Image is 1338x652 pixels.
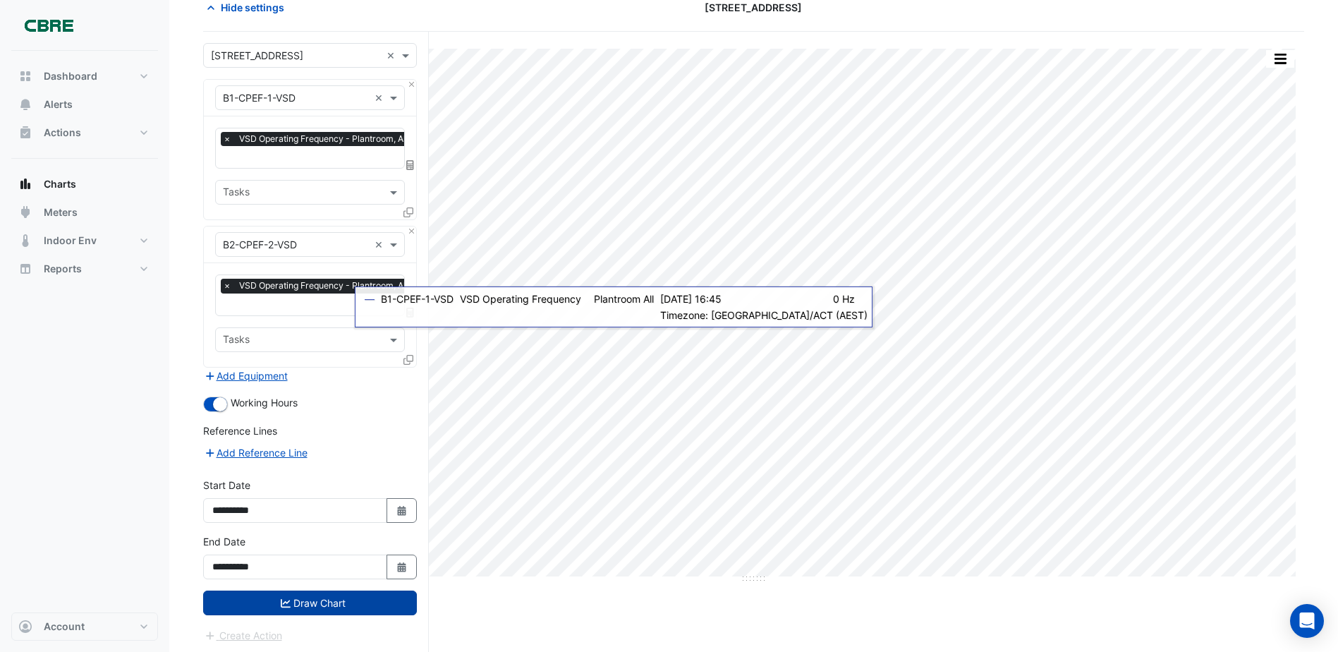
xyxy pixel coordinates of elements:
[387,48,399,63] span: Clear
[407,227,416,236] button: Close
[203,534,245,549] label: End Date
[236,279,411,293] span: VSD Operating Frequency - Plantroom, All
[221,184,250,203] div: Tasks
[44,620,85,634] span: Account
[203,368,288,384] button: Add Equipment
[11,170,158,198] button: Charts
[1266,50,1294,68] button: More Options
[203,478,250,493] label: Start Date
[11,612,158,641] button: Account
[44,69,97,83] span: Dashboard
[403,354,413,366] span: Clone Favourites and Tasks from this Equipment to other Equipment
[407,80,416,89] button: Close
[44,262,82,276] span: Reports
[18,177,32,191] app-icon: Charts
[11,119,158,147] button: Actions
[44,97,73,111] span: Alerts
[44,177,76,191] span: Charts
[396,561,408,573] fa-icon: Select Date
[404,306,417,318] span: Choose Function
[403,206,413,218] span: Clone Favourites and Tasks from this Equipment to other Equipment
[396,505,408,517] fa-icon: Select Date
[221,332,250,350] div: Tasks
[17,11,80,40] img: Company Logo
[203,628,283,640] app-escalated-ticket-create-button: Please draw the charts first
[236,132,411,146] span: VSD Operating Frequency - Plantroom, All
[11,255,158,283] button: Reports
[11,90,158,119] button: Alerts
[203,591,417,615] button: Draw Chart
[11,198,158,227] button: Meters
[11,227,158,255] button: Indoor Env
[18,205,32,219] app-icon: Meters
[44,126,81,140] span: Actions
[231,397,298,409] span: Working Hours
[44,205,78,219] span: Meters
[11,62,158,90] button: Dashboard
[18,69,32,83] app-icon: Dashboard
[18,126,32,140] app-icon: Actions
[221,132,233,146] span: ×
[1290,604,1324,638] div: Open Intercom Messenger
[44,234,97,248] span: Indoor Env
[375,237,387,252] span: Clear
[404,159,417,171] span: Choose Function
[221,279,233,293] span: ×
[18,97,32,111] app-icon: Alerts
[203,423,277,438] label: Reference Lines
[18,262,32,276] app-icon: Reports
[203,445,308,461] button: Add Reference Line
[375,90,387,105] span: Clear
[18,234,32,248] app-icon: Indoor Env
